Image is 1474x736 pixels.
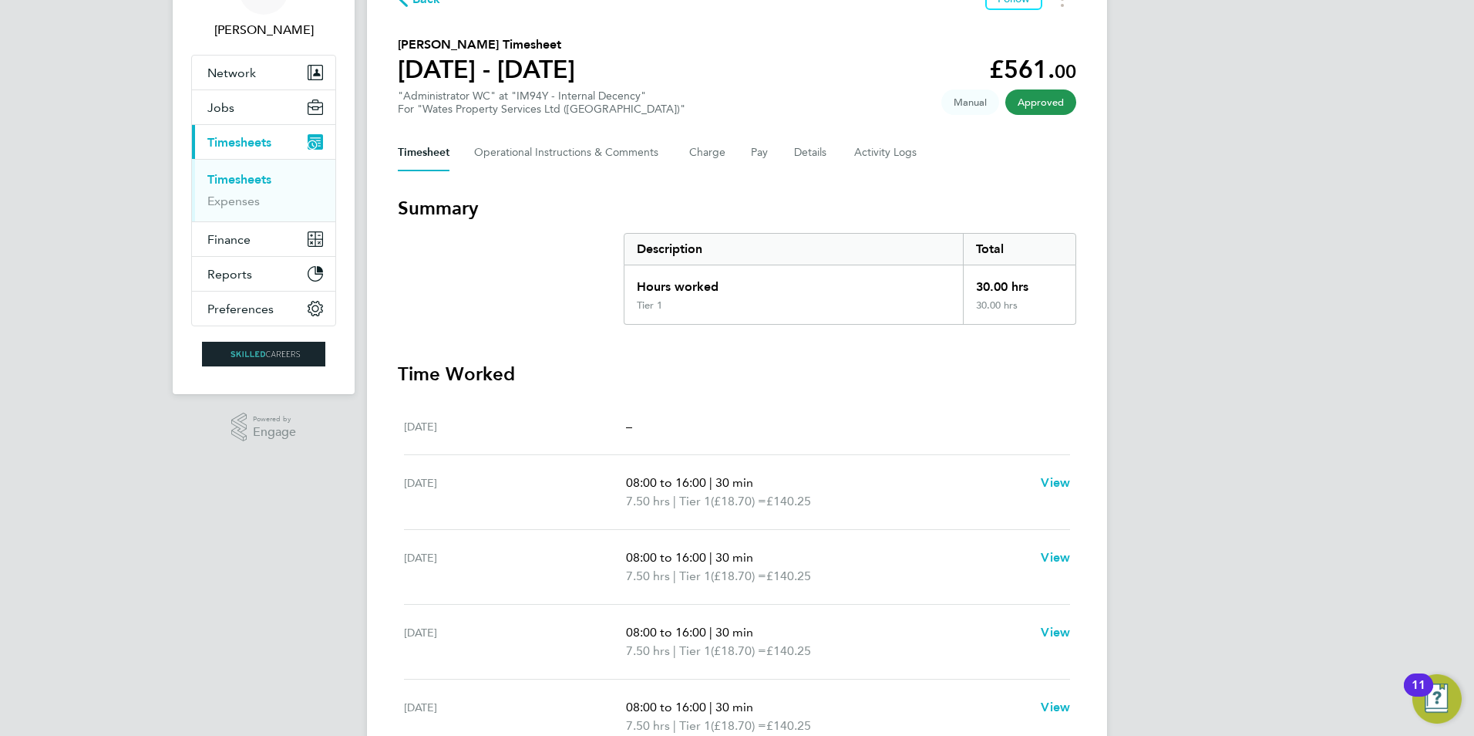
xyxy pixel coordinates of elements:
span: £140.25 [766,718,811,733]
div: Total [963,234,1075,265]
span: Jobs [207,100,234,115]
h1: [DATE] - [DATE] [398,54,575,85]
span: | [673,643,676,658]
span: 08:00 to 16:00 [626,700,706,714]
button: Details [794,134,830,171]
div: Summary [624,233,1076,325]
span: £140.25 [766,569,811,583]
button: Open Resource Center, 11 new notifications [1412,674,1462,724]
span: Engage [253,426,296,439]
span: Tier 1 [679,642,711,660]
span: Tier 1 [679,492,711,511]
span: 7.50 hrs [626,643,670,658]
a: Expenses [207,194,260,208]
span: 30 min [715,550,753,565]
span: View [1041,625,1070,640]
span: 7.50 hrs [626,718,670,733]
a: View [1041,698,1070,717]
button: Network [192,56,335,89]
span: | [673,494,676,508]
span: View [1041,550,1070,565]
a: Powered byEngage [231,413,297,442]
span: 7.50 hrs [626,569,670,583]
span: 08:00 to 16:00 [626,625,706,640]
div: [DATE] [404,474,626,511]
button: Finance [192,222,335,256]
span: 7.50 hrs [626,494,670,508]
button: Charge [689,134,726,171]
h3: Summary [398,196,1076,221]
a: View [1041,474,1070,492]
button: Timesheet [398,134,449,171]
span: Tier 1 [679,717,711,735]
div: Description [624,234,963,265]
span: This timesheet was manually created. [941,89,999,115]
span: Reports [207,267,252,282]
span: | [709,700,712,714]
span: | [709,475,712,490]
div: [DATE] [404,623,626,660]
img: skilledcareers-logo-retina.png [202,342,325,366]
app-decimal: £561. [989,55,1076,84]
span: | [709,550,712,565]
button: Operational Instructions & Comments [474,134,665,171]
span: View [1041,475,1070,490]
span: This timesheet has been approved. [1005,89,1076,115]
span: £140.25 [766,643,811,658]
span: 00 [1055,60,1076,83]
a: Timesheets [207,172,271,187]
button: Reports [192,257,335,291]
a: Go to home page [191,342,336,366]
span: | [673,718,676,733]
a: View [1041,549,1070,567]
h3: Time Worked [398,362,1076,387]
span: | [709,625,712,640]
span: | [673,569,676,583]
div: 30.00 hrs [963,265,1075,299]
button: Jobs [192,90,335,124]
a: View [1041,623,1070,642]
span: 08:00 to 16:00 [626,550,706,565]
span: 30 min [715,475,753,490]
span: 08:00 to 16:00 [626,475,706,490]
span: Tier 1 [679,567,711,586]
button: Timesheets [192,125,335,159]
span: (£18.70) = [711,718,766,733]
span: View [1041,700,1070,714]
span: Finance [207,232,251,247]
div: [DATE] [404,417,626,436]
div: [DATE] [404,698,626,735]
span: – [626,419,632,434]
span: Network [207,66,256,80]
div: Tier 1 [637,299,662,312]
div: Hours worked [624,265,963,299]
span: (£18.70) = [711,643,766,658]
h2: [PERSON_NAME] Timesheet [398,35,575,54]
span: 30 min [715,700,753,714]
span: (£18.70) = [711,569,766,583]
div: [DATE] [404,549,626,586]
button: Pay [751,134,769,171]
div: 11 [1412,685,1425,705]
div: "Administrator WC" at "IM94Y - Internal Decency" [398,89,685,116]
span: Powered by [253,413,296,426]
button: Preferences [192,292,335,326]
div: For "Wates Property Services Ltd ([GEOGRAPHIC_DATA])" [398,103,685,116]
span: 30 min [715,625,753,640]
span: Chloe Williams [191,21,336,39]
span: (£18.70) = [711,494,766,508]
span: Timesheets [207,135,271,150]
div: Timesheets [192,159,335,221]
div: 30.00 hrs [963,299,1075,324]
span: £140.25 [766,494,811,508]
button: Activity Logs [854,134,919,171]
span: Preferences [207,302,274,316]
